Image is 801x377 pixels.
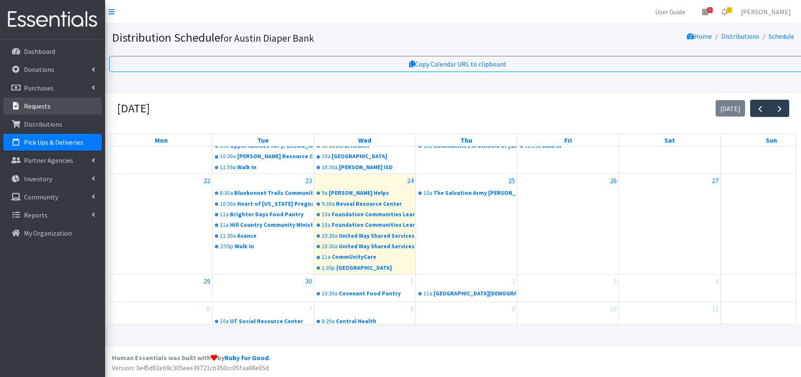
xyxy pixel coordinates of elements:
[405,174,415,187] a: September 24, 2025
[237,200,313,208] div: Heart of [US_STATE] Pregnancy Resource Center
[304,274,314,288] a: September 30, 2025
[3,170,102,187] a: Inventory
[339,163,415,172] div: [PERSON_NAME] ISD
[314,274,415,302] td: October 1, 2025
[507,174,517,187] a: September 25, 2025
[220,242,233,251] div: 2:59p
[648,3,692,20] a: User Guide
[3,134,102,151] a: Pick Ups & Deliveries
[112,30,508,45] h1: Distribution Schedule
[212,126,314,173] td: September 16, 2025
[710,174,720,187] a: September 27, 2025
[339,232,415,240] div: United Way Shared Services
[220,232,236,240] div: 11:30a
[315,151,415,162] a: 10a[GEOGRAPHIC_DATA]
[542,142,618,150] div: Walk In
[663,134,677,146] a: Saturday
[336,317,415,326] div: Central Health
[315,220,415,230] a: 10aFoundation Communities Learning Centers
[563,134,574,146] a: Friday
[322,142,328,150] div: 9a
[315,141,415,151] a: 9aCentral Health
[220,200,236,208] div: 10:30a
[220,317,229,326] div: 10a
[734,3,798,20] a: [PERSON_NAME]
[235,242,313,251] div: Walk In
[608,302,619,316] a: October 10, 2025
[213,231,313,241] a: 11:30aAvance
[409,302,415,316] a: October 8, 2025
[24,211,48,219] p: Reports
[417,141,516,151] a: 10aCommunities In Schools of [GEOGRAPHIC_DATA][US_STATE]
[225,353,269,362] a: Ruby for Good
[117,101,150,116] h2: [DATE]
[24,175,52,183] p: Inventory
[3,152,102,169] a: Partner Agencies
[716,100,745,117] button: [DATE]
[315,162,415,173] a: 10:30a[PERSON_NAME] ISD
[322,210,330,219] div: 10a
[329,142,415,150] div: Central Health
[714,274,720,288] a: October 4, 2025
[237,163,313,172] div: Walk In
[24,138,83,146] p: Pick Ups & Deliveries
[322,242,338,251] div: 10:30a
[314,302,415,330] td: October 8, 2025
[213,220,313,230] a: 11aHill Country Community Ministries
[750,100,770,117] button: Previous month
[769,32,794,40] a: Schedule
[230,210,313,219] div: Brighter Days Food Pantry
[322,221,330,229] div: 10a
[332,253,415,261] div: CommUnityCare
[510,302,517,316] a: October 9, 2025
[517,174,619,274] td: September 26, 2025
[111,174,212,274] td: September 22, 2025
[322,189,328,197] div: 9a
[417,188,516,198] a: 10aThe Salvation Army [PERSON_NAME] Center
[612,274,619,288] a: October 3, 2025
[256,134,270,146] a: Tuesday
[220,142,229,150] div: 10a
[24,102,50,110] p: Requests
[769,100,789,117] button: Next month
[24,84,53,92] p: Purchases
[153,134,169,146] a: Monday
[205,302,212,316] a: October 6, 2025
[322,289,338,298] div: 10:30a
[3,207,102,223] a: Reports
[608,174,619,187] a: September 26, 2025
[220,163,236,172] div: 11:59a
[202,174,212,187] a: September 22, 2025
[336,264,415,272] div: [GEOGRAPHIC_DATA]
[220,189,233,197] div: 8:30a
[220,221,229,229] div: 11a
[315,188,415,198] a: 9a[PERSON_NAME] Helps
[112,364,269,372] span: Version: 3e45d92eb9c305eee39721cb350cc05faa68e05d
[315,231,415,241] a: 10:30aUnited Way Shared Services
[314,126,415,173] td: September 17, 2025
[322,232,338,240] div: 10:30a
[213,151,313,162] a: 10:30a[PERSON_NAME] Resource Center
[213,188,313,198] a: 8:30aBluebonnet Trails Community Services
[230,142,313,150] div: Opportunities for [PERSON_NAME] and Burnet Counties
[329,189,415,197] div: [PERSON_NAME] Helps
[332,210,415,219] div: Foundation Communities Learning Centers
[213,141,313,151] a: 10aOpportunities for [PERSON_NAME] and Burnet Counties
[24,229,72,237] p: My Organization
[220,152,236,161] div: 10:30a
[415,274,517,302] td: October 2, 2025
[3,80,102,96] a: Purchases
[213,242,313,252] a: 2:59pWalk In
[3,225,102,242] a: My Organization
[230,221,313,229] div: Hill Country Community Ministries
[315,316,415,327] a: 8:29aCentral Health
[322,163,338,172] div: 10:30a
[517,126,619,173] td: September 19, 2025
[212,174,314,274] td: September 23, 2025
[322,317,335,326] div: 8:29a
[459,134,474,146] a: Thursday
[315,210,415,220] a: 10aFoundation Communities Learning Centers
[315,199,415,209] a: 9:30aReveal Resource Center
[332,152,415,161] div: [GEOGRAPHIC_DATA]
[111,274,212,302] td: September 29, 2025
